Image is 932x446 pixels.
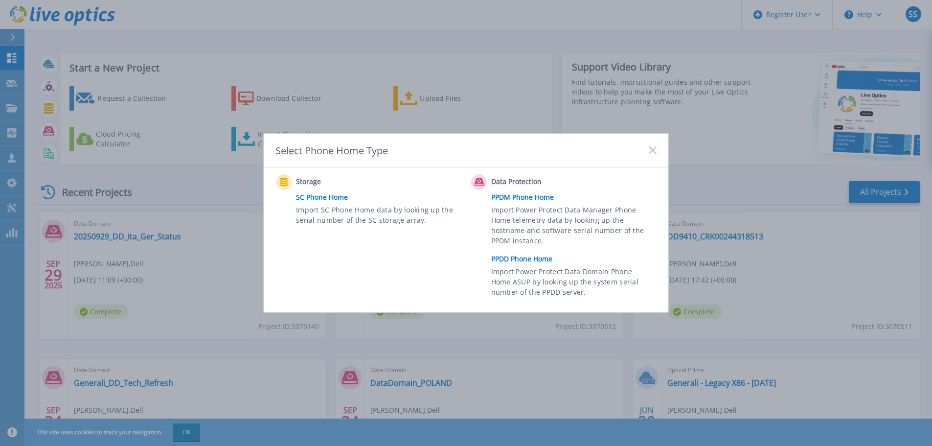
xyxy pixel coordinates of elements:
a: PPDD Phone Home [491,252,661,266]
span: Data Protection [491,176,589,188]
span: Import Power Protect Data Manager Phone Home telemetry data by looking up the hostname and softwa... [491,205,654,250]
div: Select Phone Home Type [275,144,389,157]
span: Storage [296,176,393,188]
a: SC Phone Home [296,190,466,205]
span: Import Power Protect Data Domain Phone Home ASUP by looking up the system serial number of the PP... [491,266,654,300]
span: Import SC Phone Home data by looking up the serial number of the SC storage array. [296,205,459,227]
a: PPDM Phone Home [491,190,661,205]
